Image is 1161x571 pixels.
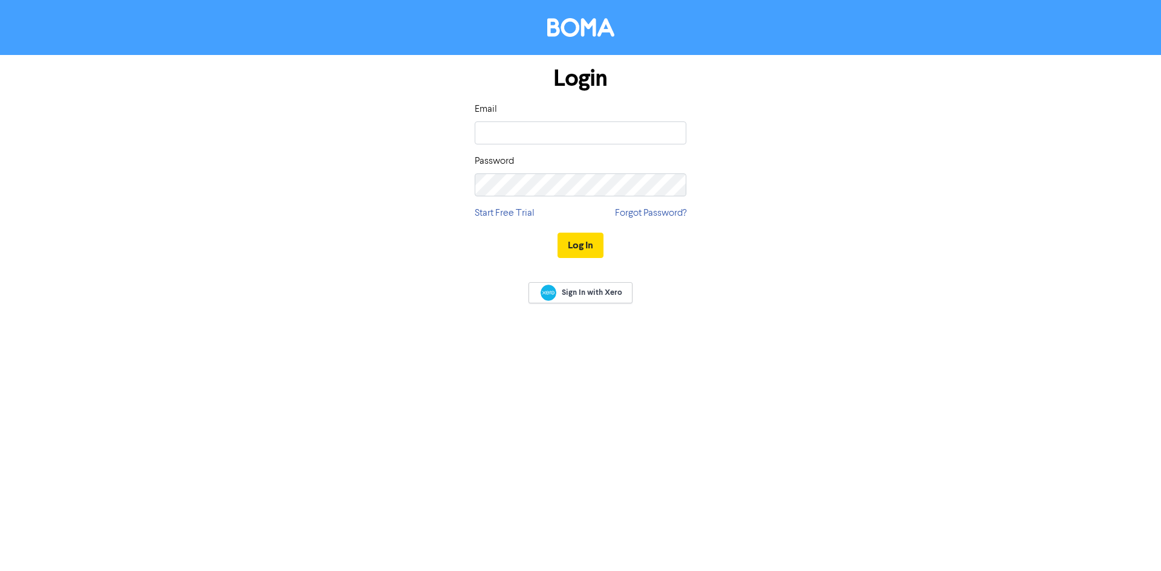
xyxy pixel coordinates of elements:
[528,282,633,303] a: Sign In with Xero
[615,206,686,221] a: Forgot Password?
[475,206,535,221] a: Start Free Trial
[547,18,614,37] img: BOMA Logo
[475,65,686,92] h1: Login
[475,102,497,117] label: Email
[558,233,603,258] button: Log In
[541,285,556,301] img: Xero logo
[475,154,514,169] label: Password
[562,287,622,298] span: Sign In with Xero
